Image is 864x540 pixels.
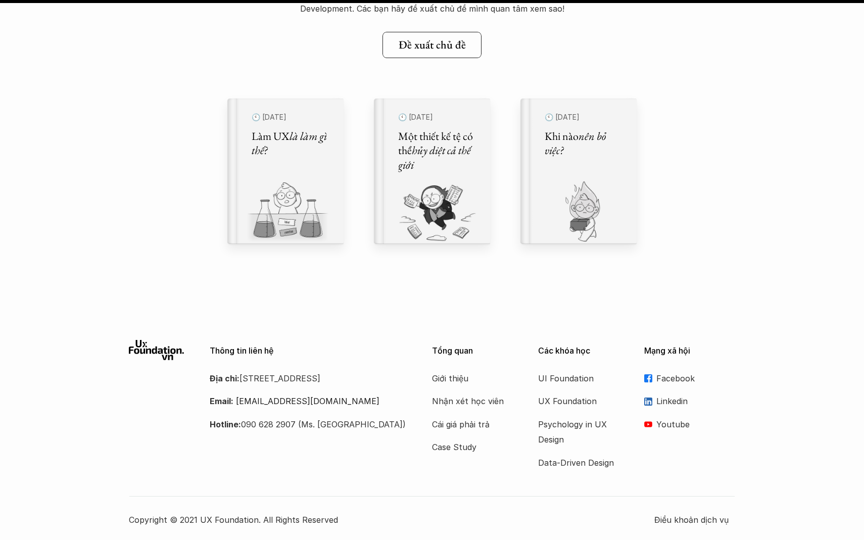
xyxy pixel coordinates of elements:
[656,394,735,409] p: Linkedin
[538,394,619,409] a: UX Foundation
[432,417,513,432] a: Cái giá phải trả
[520,99,637,244] a: 🕙 [DATE]Khi nàonên bỏ việc?
[656,417,735,432] p: Youtube
[432,346,523,356] p: Tổng quan
[545,129,625,158] h5: Khi nào
[432,439,513,455] a: Case Study
[644,371,735,386] a: Facebook
[398,143,472,172] em: hủy diệt cả thế giới
[129,512,654,527] p: Copyright © 2021 UX Foundation. All Rights Reserved
[399,38,466,52] h5: Đề xuất chủ đề
[538,346,629,356] p: Các khóa học
[656,371,735,386] p: Facebook
[644,394,735,409] a: Linkedin
[398,129,478,172] h5: Một thiết kế tệ có thể
[252,111,331,124] p: 🕙 [DATE]
[382,32,482,58] a: Đề xuất chủ đề
[432,394,513,409] a: Nhận xét học viên
[432,371,513,386] a: Giới thiệu
[374,99,490,244] a: 🕙 [DATE]Một thiết kế tệ có thểhủy diệt cả thế giới
[252,128,329,158] em: là làm gì thế?
[210,396,233,406] strong: Email:
[252,129,331,158] h5: Làm UX
[236,396,379,406] a: [EMAIL_ADDRESS][DOMAIN_NAME]
[210,417,407,432] p: 090 628 2907 (Ms. [GEOGRAPHIC_DATA])
[538,455,619,470] a: Data-Driven Design
[210,371,407,386] p: [STREET_ADDRESS]
[398,111,478,124] p: 🕙 [DATE]
[545,128,608,158] em: nên bỏ việc?
[227,99,344,244] a: 🕙 [DATE]Làm UXlà làm gì thế?
[644,346,735,356] p: Mạng xã hội
[538,371,619,386] a: UI Foundation
[538,417,619,448] a: Psychology in UX Design
[545,111,625,124] p: 🕙 [DATE]
[644,417,735,432] a: Youtube
[210,346,407,356] p: Thông tin liên hệ
[210,373,239,383] strong: Địa chỉ:
[210,419,241,429] strong: Hotline:
[654,512,735,527] a: Điều khoản dịch vụ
